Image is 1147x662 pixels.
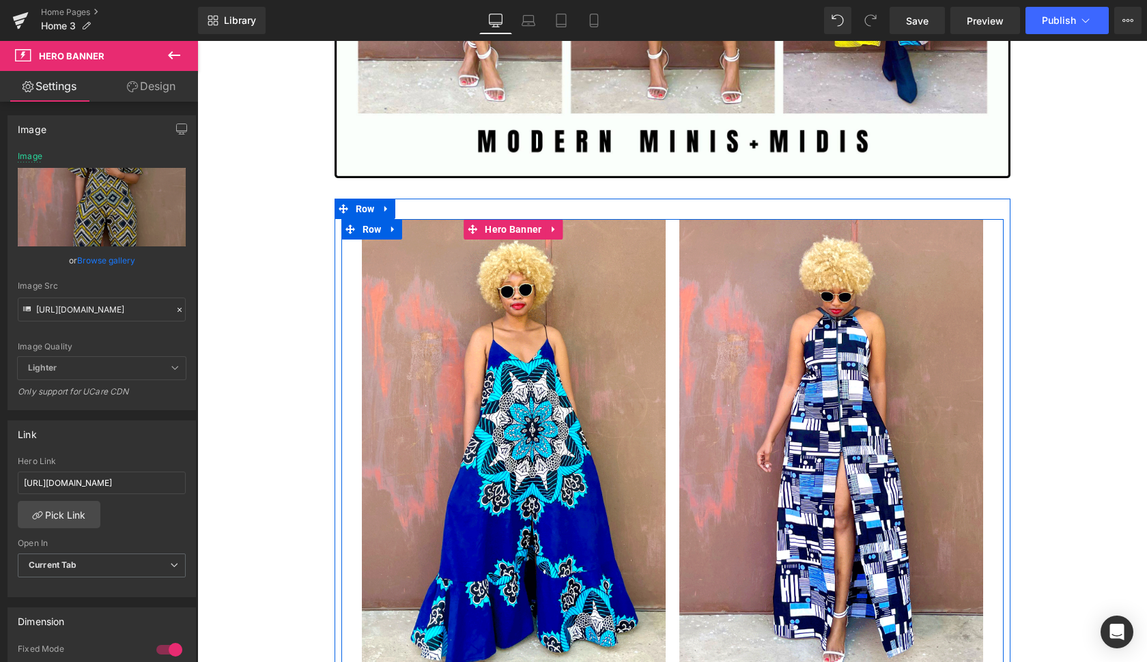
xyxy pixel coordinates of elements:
[41,7,198,18] a: Home Pages
[18,421,37,440] div: Link
[180,158,198,178] a: Expand / Collapse
[18,116,46,135] div: Image
[187,178,205,199] a: Expand / Collapse
[857,7,884,34] button: Redo
[284,178,348,199] span: Hero Banner
[18,281,186,291] div: Image Src
[578,7,610,34] a: Mobile
[1101,616,1133,648] div: Open Intercom Messenger
[198,7,266,34] a: New Library
[950,7,1020,34] a: Preview
[545,7,578,34] a: Tablet
[28,362,57,373] b: Lighter
[41,20,76,31] span: Home 3
[18,457,186,466] div: Hero Link
[162,178,188,199] span: Row
[77,248,135,272] a: Browse gallery
[1042,15,1076,26] span: Publish
[18,152,42,161] div: Image
[29,560,77,570] b: Current Tab
[18,608,65,627] div: Dimension
[906,14,929,28] span: Save
[512,7,545,34] a: Laptop
[348,178,366,199] a: Expand / Collapse
[1114,7,1142,34] button: More
[18,538,186,548] div: Open In
[18,253,186,268] div: or
[479,7,512,34] a: Desktop
[967,14,1004,28] span: Preview
[18,644,143,658] div: Fixed Mode
[224,14,256,27] span: Library
[18,386,186,406] div: Only support for UCare CDN
[155,158,181,178] span: Row
[1025,7,1109,34] button: Publish
[18,472,186,494] input: https://your-shop.myshopify.com
[39,51,104,61] span: Hero Banner
[102,71,201,102] a: Design
[18,342,186,351] div: Image Quality
[18,501,100,528] a: Pick Link
[824,7,851,34] button: Undo
[18,298,186,321] input: Link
